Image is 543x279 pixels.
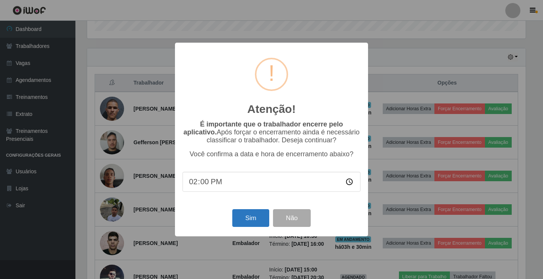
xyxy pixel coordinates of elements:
button: Não [273,209,310,227]
button: Sim [232,209,269,227]
h2: Atenção! [247,102,296,116]
b: É importante que o trabalhador encerre pelo aplicativo. [183,120,343,136]
p: Você confirma a data e hora de encerramento abaixo? [183,150,360,158]
p: Após forçar o encerramento ainda é necessário classificar o trabalhador. Deseja continuar? [183,120,360,144]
